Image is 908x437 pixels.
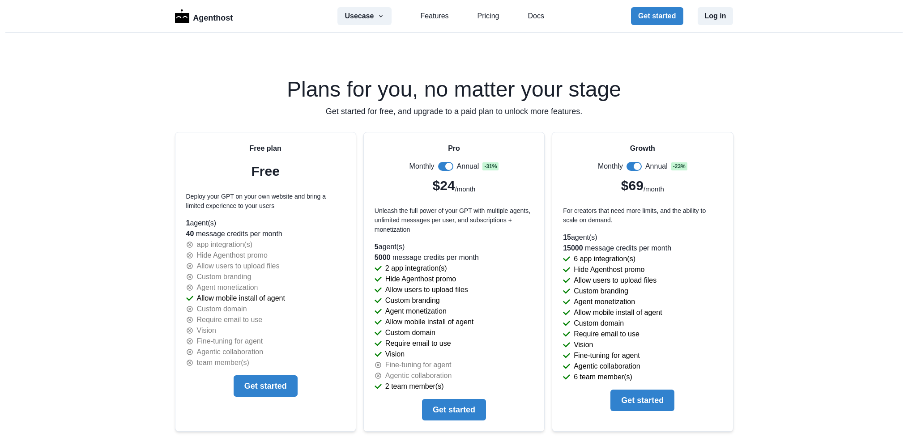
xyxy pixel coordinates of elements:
[621,175,644,195] p: $69
[186,229,345,239] p: message credits per month
[175,9,190,23] img: Logo
[385,381,444,392] p: 2 team member(s)
[574,329,639,339] p: Require email to use
[645,161,668,172] p: Annual
[197,293,285,304] p: Allow mobile install of agent
[193,8,233,24] p: Agenthost
[385,317,473,327] p: Allow mobile install of agent
[385,349,405,360] p: Vision
[186,219,190,227] span: 1
[197,357,249,368] p: team member(s)
[574,307,662,318] p: Allow mobile install of agent
[197,272,252,282] p: Custom branding
[457,161,479,172] p: Annual
[197,282,258,293] p: Agent monetization
[563,206,722,225] p: For creators that need more limits, and the ability to scale on demand.
[385,306,447,317] p: Agent monetization
[574,275,656,286] p: Allow users to upload files
[175,106,733,118] p: Get started for free, and upgrade to a paid plan to unlock more features.
[385,274,456,284] p: Hide Agenthost promo
[598,161,623,172] p: Monthly
[385,295,440,306] p: Custom branding
[197,304,247,314] p: Custom domain
[631,7,683,25] button: Get started
[563,243,722,254] p: message credits per month
[197,239,253,250] p: app integration(s)
[197,250,268,261] p: Hide Agenthost promo
[385,263,447,274] p: 2 app integration(s)
[197,347,264,357] p: Agentic collaboration
[250,143,281,154] p: Free plan
[197,261,280,272] p: Allow users to upload files
[197,325,216,336] p: Vision
[528,11,544,21] a: Docs
[574,264,644,275] p: Hide Agenthost promo
[433,175,455,195] p: $24
[385,327,435,338] p: Custom domain
[420,11,448,21] a: Features
[574,318,624,329] p: Custom domain
[385,284,468,295] p: Allow users to upload files
[409,161,435,172] p: Monthly
[375,243,379,250] span: 5
[175,79,733,100] h2: Plans for you, no matter your stage
[251,161,279,181] p: Free
[574,297,635,307] p: Agent monetization
[375,206,533,234] p: Unleash the full power of your GPT with multiple agents, unlimited messages per user, and subscri...
[234,375,298,397] button: Get started
[385,370,452,381] p: Agentic collaboration
[186,218,345,229] p: agent(s)
[698,7,733,25] button: Log in
[563,232,722,243] p: agent(s)
[482,162,499,170] span: - 31 %
[574,372,632,382] p: 6 team member(s)
[175,8,233,24] a: LogoAgenthost
[448,143,460,154] p: Pro
[574,361,640,372] p: Agentic collaboration
[385,338,451,349] p: Require email to use
[644,184,664,195] p: /month
[422,399,486,420] button: Get started
[375,242,533,252] p: agent(s)
[574,350,640,361] p: Fine-tuning for agent
[186,192,345,211] p: Deploy your GPT on your own website and bring a limited experience to your users
[563,233,571,241] span: 15
[197,314,263,325] p: Require email to use
[671,162,687,170] span: - 23 %
[455,184,476,195] p: /month
[337,7,392,25] button: Usecase
[186,230,194,238] span: 40
[563,244,583,252] span: 15000
[630,143,655,154] p: Growth
[375,252,533,263] p: message credits per month
[574,339,593,350] p: Vision
[375,254,391,261] span: 5000
[385,360,452,370] p: Fine-tuning for agent
[197,336,263,347] p: Fine-tuning for agent
[477,11,499,21] a: Pricing
[574,286,628,297] p: Custom branding
[610,390,674,411] button: Get started
[574,254,635,264] p: 6 app integration(s)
